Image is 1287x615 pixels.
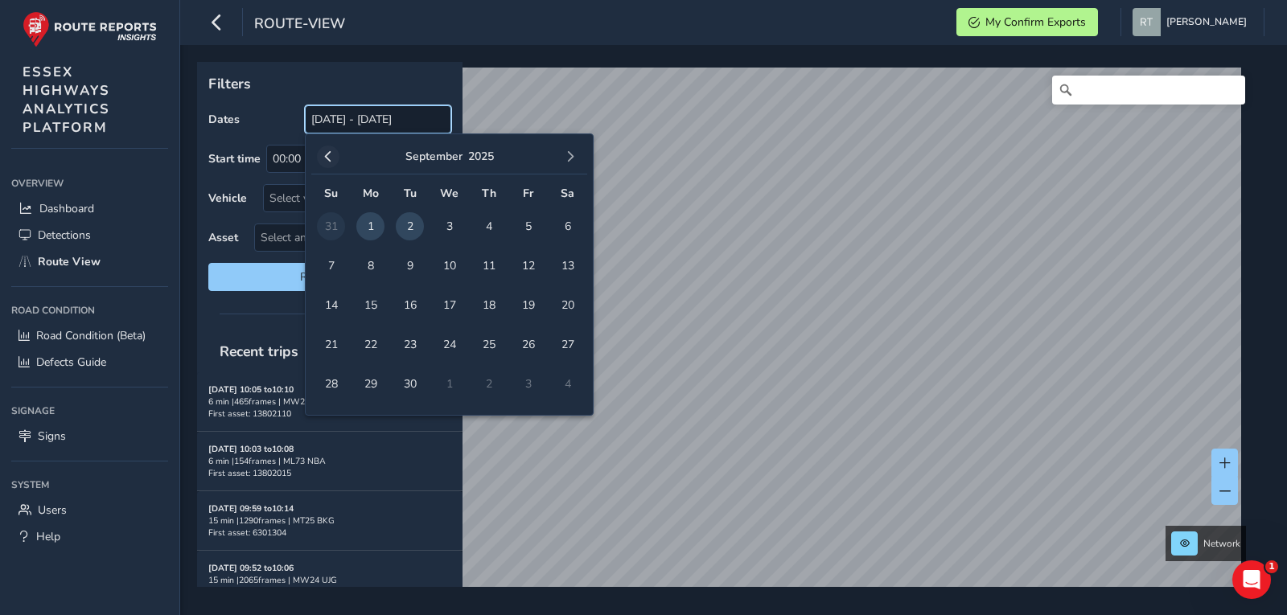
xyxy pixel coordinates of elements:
div: System [11,473,168,497]
span: route-view [254,14,345,36]
span: 27 [553,330,582,359]
span: 8 [356,252,384,280]
span: First asset: 13802110 [208,408,291,420]
div: Select vehicle [264,185,424,211]
a: Signs [11,423,168,449]
div: 6 min | 465 frames | MW25 RZY [208,396,451,408]
span: [PERSON_NAME] [1166,8,1247,36]
span: 10 [435,252,463,280]
span: ESSEX HIGHWAYS ANALYTICS PLATFORM [23,63,110,137]
input: Search [1052,76,1245,105]
span: Help [36,529,60,544]
span: 9 [396,252,424,280]
span: 26 [514,330,542,359]
span: 1 [1265,560,1278,573]
a: Dashboard [11,195,168,222]
span: Su [324,186,338,201]
span: 4 [475,212,503,240]
span: 3 [435,212,463,240]
span: Reset filters [220,269,439,285]
span: 21 [317,330,345,359]
a: Detections [11,222,168,248]
div: 15 min | 2065 frames | MW24 UJG [208,574,451,586]
span: 7 [317,252,345,280]
span: 12 [514,252,542,280]
label: Asset [208,230,238,245]
span: Signs [38,428,66,444]
span: First asset: 6301304 [208,527,286,539]
span: 13 [553,252,582,280]
div: 6 min | 154 frames | ML73 NBA [208,455,451,467]
span: 20 [553,291,582,319]
span: Select an asset code [255,224,424,251]
span: 19 [514,291,542,319]
span: 25 [475,330,503,359]
img: rr logo [23,11,157,47]
span: 1 [356,212,384,240]
strong: [DATE] 10:05 to 10:10 [208,383,294,396]
span: First asset: 13802015 [208,467,291,479]
span: Sa [561,186,574,201]
span: 17 [435,291,463,319]
span: 18 [475,291,503,319]
span: 30 [396,370,424,398]
span: Route View [38,254,101,269]
div: Overview [11,171,168,195]
button: 2025 [468,149,494,164]
span: 6 [553,212,582,240]
span: We [440,186,458,201]
span: Th [482,186,496,201]
button: Reset filters [208,263,451,291]
div: Road Condition [11,298,168,322]
span: 22 [356,330,384,359]
a: Defects Guide [11,349,168,375]
label: Dates [208,112,240,127]
span: Users [38,502,67,518]
strong: [DATE] 09:59 to 10:14 [208,502,294,515]
iframe: Intercom live chat [1232,560,1271,599]
span: Network [1203,537,1240,550]
a: Users [11,497,168,523]
span: Dashboard [39,201,94,216]
label: Vehicle [208,191,247,206]
span: 2 [396,212,424,240]
a: Help [11,523,168,550]
span: 23 [396,330,424,359]
span: Mo [363,186,379,201]
div: Signage [11,399,168,423]
span: Defects Guide [36,355,106,370]
span: 14 [317,291,345,319]
span: First asset: 4201074 [208,586,286,598]
a: Route View [11,248,168,275]
span: 5 [514,212,542,240]
span: 15 [356,291,384,319]
button: [PERSON_NAME] [1133,8,1252,36]
button: My Confirm Exports [956,8,1098,36]
span: 28 [317,370,345,398]
label: Start time [208,151,261,166]
button: September [405,149,463,164]
span: Road Condition (Beta) [36,328,146,343]
a: Road Condition (Beta) [11,322,168,349]
div: 15 min | 1290 frames | MT25 BKG [208,515,451,527]
span: 11 [475,252,503,280]
span: My Confirm Exports [985,14,1086,30]
span: Tu [404,186,417,201]
span: 24 [435,330,463,359]
img: diamond-layout [1133,8,1161,36]
span: Fr [523,186,533,201]
span: Recent trips [208,330,310,372]
p: Filters [208,73,451,94]
span: 16 [396,291,424,319]
span: 29 [356,370,384,398]
canvas: Map [203,68,1241,605]
span: Detections [38,228,91,243]
strong: [DATE] 09:52 to 10:06 [208,562,294,574]
strong: [DATE] 10:03 to 10:08 [208,443,294,455]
